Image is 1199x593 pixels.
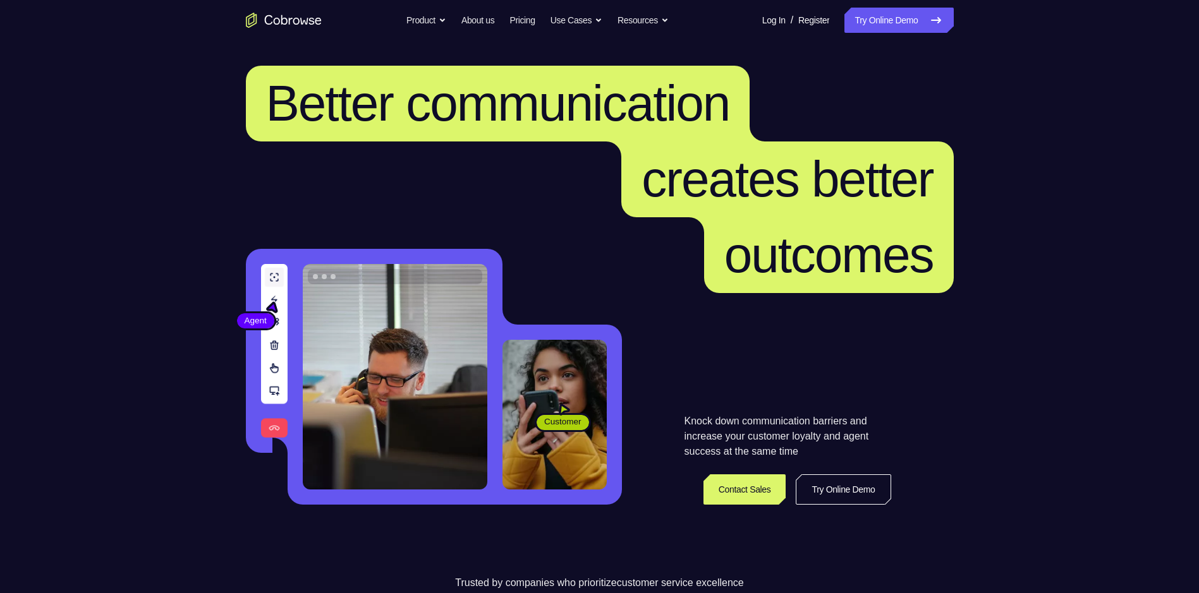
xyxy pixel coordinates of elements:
button: Product [406,8,446,33]
a: Try Online Demo [796,474,891,505]
a: Pricing [509,8,535,33]
a: Try Online Demo [844,8,953,33]
span: Customer [537,416,589,428]
a: About us [461,8,494,33]
img: A customer support agent talking on the phone [303,264,487,489]
img: A series of tools used in co-browsing sessions [261,264,288,438]
span: Better communication [266,75,730,131]
button: Use Cases [551,8,602,33]
a: Register [798,8,829,33]
span: / [791,13,793,28]
a: Log In [762,8,786,33]
span: outcomes [724,227,934,283]
p: Knock down communication barriers and increase your customer loyalty and agent success at the sam... [685,414,891,459]
span: creates better [642,151,933,207]
span: customer service excellence [617,577,744,588]
span: Agent [237,314,274,327]
a: Go to the home page [246,13,322,28]
a: Contact Sales [703,474,786,505]
button: Resources [618,8,669,33]
img: A customer holding their phone [502,340,607,489]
